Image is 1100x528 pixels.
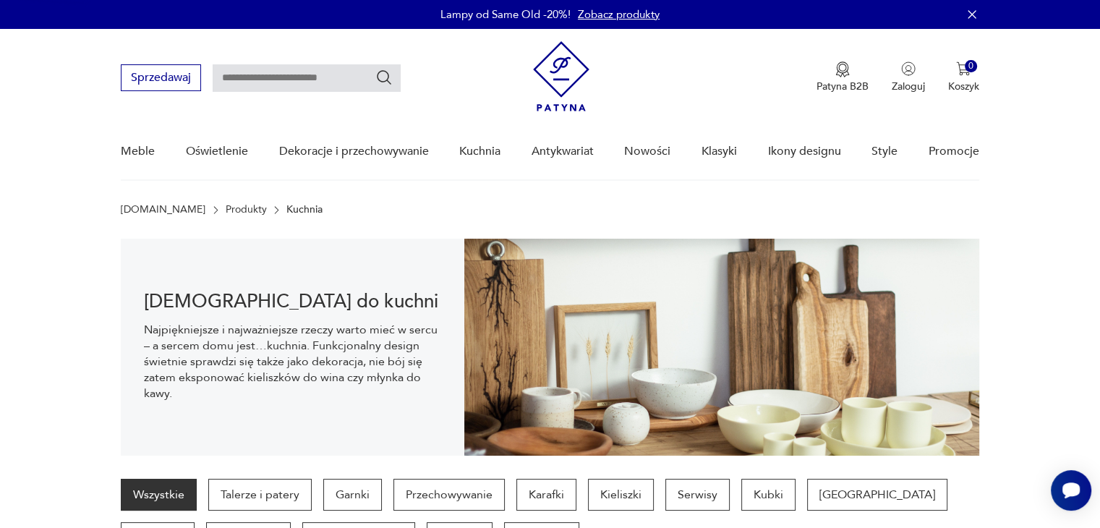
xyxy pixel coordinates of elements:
[588,479,654,511] a: Kieliszki
[121,479,197,511] a: Wszystkie
[226,204,267,216] a: Produkty
[532,124,594,179] a: Antykwariat
[901,61,916,76] img: Ikonka użytkownika
[702,124,737,179] a: Klasyki
[807,479,947,511] a: [GEOGRAPHIC_DATA]
[286,204,323,216] p: Kuchnia
[121,64,201,91] button: Sprzedawaj
[741,479,796,511] a: Kubki
[1051,470,1091,511] iframe: Smartsupp widget button
[464,239,979,456] img: b2f6bfe4a34d2e674d92badc23dc4074.jpg
[533,41,589,111] img: Patyna - sklep z meblami i dekoracjami vintage
[144,322,441,401] p: Najpiękniejsze i najważniejsze rzeczy warto mieć w sercu – a sercem domu jest…kuchnia. Funkcjonal...
[459,124,500,179] a: Kuchnia
[375,69,393,86] button: Szukaj
[208,479,312,511] a: Talerze i patery
[871,124,898,179] a: Style
[767,124,840,179] a: Ikony designu
[817,80,869,93] p: Patyna B2B
[323,479,382,511] a: Garnki
[278,124,428,179] a: Dekoracje i przechowywanie
[948,61,979,93] button: 0Koszyk
[144,293,441,310] h1: [DEMOGRAPHIC_DATA] do kuchni
[516,479,576,511] a: Karafki
[817,61,869,93] button: Patyna B2B
[948,80,979,93] p: Koszyk
[817,61,869,93] a: Ikona medaluPatyna B2B
[121,74,201,84] a: Sprzedawaj
[892,80,925,93] p: Zaloguj
[186,124,248,179] a: Oświetlenie
[121,124,155,179] a: Meble
[665,479,730,511] a: Serwisy
[393,479,505,511] a: Przechowywanie
[929,124,979,179] a: Promocje
[835,61,850,77] img: Ikona medalu
[121,204,205,216] a: [DOMAIN_NAME]
[578,7,660,22] a: Zobacz produkty
[956,61,971,76] img: Ikona koszyka
[624,124,670,179] a: Nowości
[892,61,925,93] button: Zaloguj
[965,60,977,72] div: 0
[440,7,571,22] p: Lampy od Same Old -20%!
